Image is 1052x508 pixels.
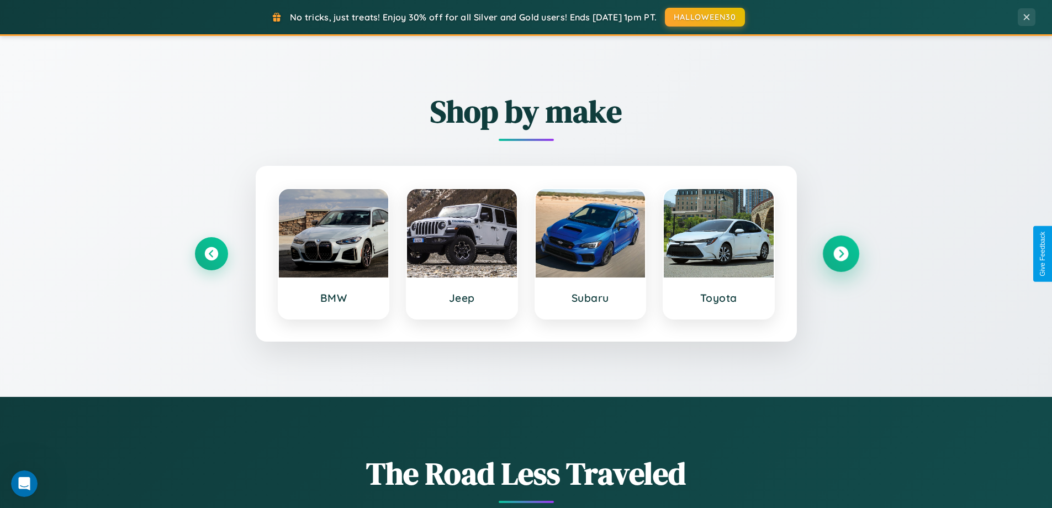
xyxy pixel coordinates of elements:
div: Give Feedback [1039,232,1046,276]
h3: Toyota [675,291,763,305]
h1: The Road Less Traveled [195,452,858,495]
span: No tricks, just treats! Enjoy 30% off for all Silver and Gold users! Ends [DATE] 1pm PT. [290,12,657,23]
h2: Shop by make [195,90,858,133]
h3: Jeep [418,291,506,305]
button: HALLOWEEN30 [665,8,745,27]
h3: BMW [290,291,378,305]
iframe: Intercom live chat [11,470,38,497]
h3: Subaru [547,291,635,305]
